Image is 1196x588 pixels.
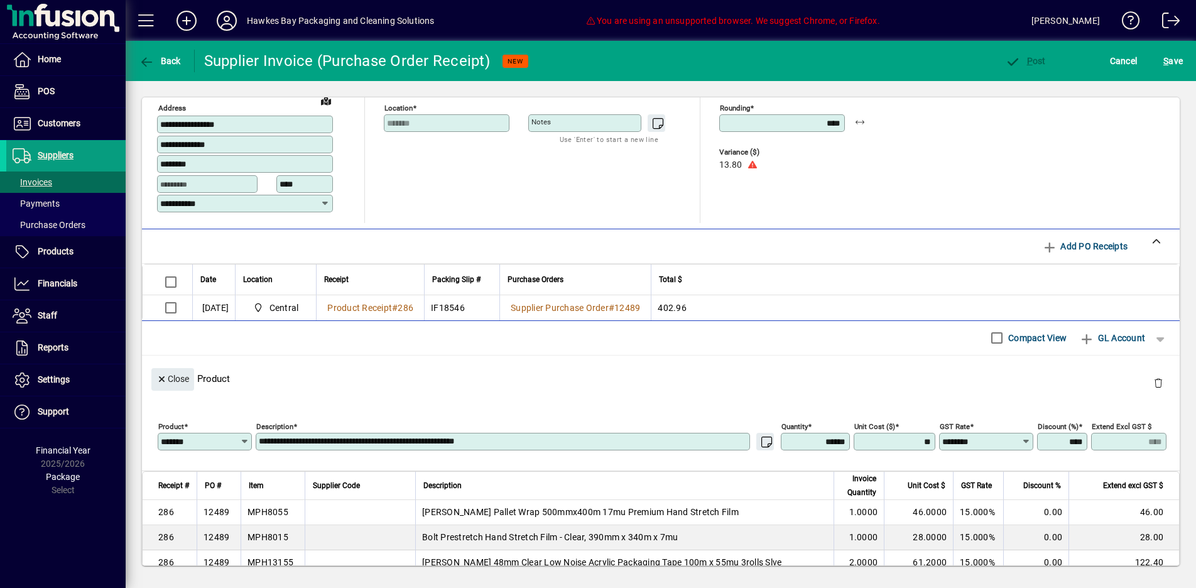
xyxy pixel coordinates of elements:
[1031,11,1100,31] div: [PERSON_NAME]
[143,550,197,575] td: 286
[432,273,492,286] div: Packing Slip #
[136,50,184,72] button: Back
[6,268,126,300] a: Financials
[659,273,1163,286] div: Total $
[202,302,229,314] span: [DATE]
[423,479,462,493] span: Description
[1160,50,1186,72] button: Save
[13,177,52,187] span: Invoices
[269,302,299,314] span: Central
[38,246,73,256] span: Products
[247,556,293,569] div: MPH13155
[327,303,392,313] span: Product Receipt
[1003,500,1068,525] td: 0.00
[1038,422,1079,430] mat-label: Discount (%)
[953,550,1003,575] td: 15.000%
[1037,235,1133,258] button: Add PO Receipts
[6,193,126,214] a: Payments
[1006,332,1067,344] label: Compact View
[1163,56,1168,66] span: S
[940,422,970,430] mat-label: GST rate
[248,300,303,315] span: Central
[313,479,360,493] span: Supplier Code
[834,525,884,550] td: 1.0000
[143,500,197,525] td: 286
[1023,479,1061,493] span: Discount %
[1079,328,1145,348] span: GL Account
[38,54,61,64] span: Home
[834,500,884,525] td: 1.0000
[1003,550,1068,575] td: 0.00
[158,422,184,430] mat-label: Product
[151,368,194,391] button: Close
[6,300,126,332] a: Staff
[508,273,563,286] span: Purchase Orders
[38,278,77,288] span: Financials
[207,9,247,32] button: Profile
[953,500,1003,525] td: 15.000%
[6,214,126,236] a: Purchase Orders
[884,500,953,525] td: 46.0000
[204,51,490,71] div: Supplier Invoice (Purchase Order Receipt)
[1107,50,1141,72] button: Cancel
[38,342,68,352] span: Reports
[719,160,742,170] span: 13.80
[1110,51,1138,71] span: Cancel
[424,295,499,320] td: IF18546
[392,303,398,313] span: #
[415,500,834,525] td: [PERSON_NAME] Pallet Wrap 500mmx400m 17mu Premium Hand Stretch Film
[531,117,551,126] mat-label: Notes
[1005,56,1046,66] span: ost
[142,356,1180,401] div: Product
[398,303,413,313] span: 286
[1003,525,1068,550] td: 0.00
[1042,236,1128,256] span: Add PO Receipts
[38,374,70,384] span: Settings
[1143,368,1173,398] button: Delete
[1143,377,1173,388] app-page-header-button: Delete
[247,531,288,543] div: MPH8015
[316,90,336,111] a: View on map
[719,148,795,156] span: Variance ($)
[256,422,293,430] mat-label: Description
[324,273,349,286] span: Receipt
[834,550,884,575] td: 2.0000
[6,171,126,193] a: Invoices
[46,472,80,482] span: Package
[651,295,1179,320] td: 402.96
[1027,56,1033,66] span: P
[197,550,241,575] td: 12489
[323,301,418,315] a: Product Receipt#286
[659,273,682,286] span: Total $
[884,550,953,575] td: 61.2000
[6,236,126,268] a: Products
[585,16,879,26] span: You are using an unsupported browser. We suggest Chrome, or Firefox.
[38,86,55,96] span: POS
[126,50,195,72] app-page-header-button: Back
[1153,3,1180,43] a: Logout
[38,310,57,320] span: Staff
[6,332,126,364] a: Reports
[1112,3,1140,43] a: Knowledge Base
[415,550,834,575] td: [PERSON_NAME] 48mm Clear Low Noise Acrylic Packaging Tape 100m x 55mu 3rolls Slve
[384,104,413,112] mat-label: Location
[139,56,181,66] span: Back
[560,132,658,146] mat-hint: Use 'Enter' to start a new line
[1068,550,1179,575] td: 122.40
[38,118,80,128] span: Customers
[842,472,876,499] span: Invoice Quantity
[243,273,273,286] span: Location
[908,479,945,493] span: Unit Cost $
[158,479,189,493] span: Receipt #
[506,301,644,315] a: Supplier Purchase Order#12489
[432,273,481,286] span: Packing Slip #
[38,406,69,416] span: Support
[854,422,895,430] mat-label: Unit Cost ($)
[609,303,614,313] span: #
[415,525,834,550] td: Bolt Prestretch Hand Stretch Film - Clear, 390mm x 340m x 7mu
[197,525,241,550] td: 12489
[205,479,221,493] span: PO #
[156,369,189,389] span: Close
[249,479,264,493] span: Item
[1073,327,1151,349] button: GL Account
